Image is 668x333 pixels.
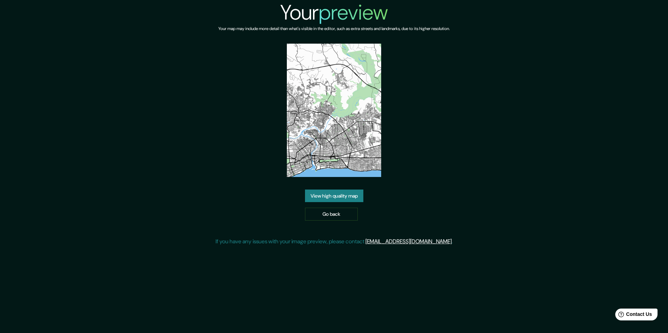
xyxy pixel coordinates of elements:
[305,190,363,202] a: View high quality map
[216,237,453,246] p: If you have any issues with your image preview, please contact .
[365,238,452,245] a: [EMAIL_ADDRESS][DOMAIN_NAME]
[606,306,660,325] iframe: Help widget launcher
[287,44,381,177] img: created-map-preview
[218,25,450,32] h6: Your map may include more detail than what's visible in the editor, such as extra streets and lan...
[305,208,358,221] a: Go back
